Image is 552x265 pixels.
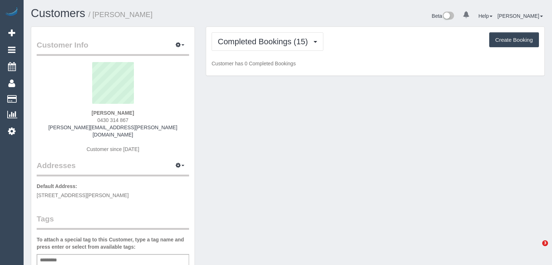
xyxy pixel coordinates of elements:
button: Completed Bookings (15) [212,32,323,51]
iframe: Intercom live chat [527,240,545,258]
small: / [PERSON_NAME] [89,11,153,19]
button: Create Booking [489,32,539,48]
img: New interface [442,12,454,21]
p: Customer has 0 Completed Bookings [212,60,539,67]
img: Automaid Logo [4,7,19,17]
span: [STREET_ADDRESS][PERSON_NAME] [37,192,129,198]
label: To attach a special tag to this Customer, type a tag name and press enter or select from availabl... [37,236,189,250]
legend: Tags [37,213,189,230]
span: 3 [542,240,548,246]
span: Customer since [DATE] [86,146,139,152]
a: Beta [432,13,454,19]
span: Completed Bookings (15) [218,37,311,46]
a: Help [478,13,492,19]
a: [PERSON_NAME] [498,13,543,19]
legend: Customer Info [37,40,189,56]
a: Customers [31,7,85,20]
a: [PERSON_NAME][EMAIL_ADDRESS][PERSON_NAME][DOMAIN_NAME] [48,125,177,138]
label: Default Address: [37,183,77,190]
span: 0430 314 867 [97,117,128,123]
strong: [PERSON_NAME] [91,110,134,116]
